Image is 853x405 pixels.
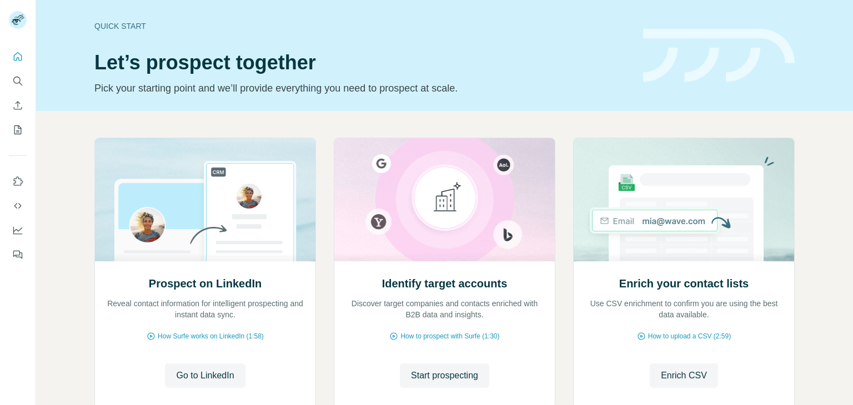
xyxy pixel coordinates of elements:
[94,138,316,261] img: Prospect on LinkedIn
[573,138,795,261] img: Enrich your contact lists
[9,47,27,67] button: Quick start
[411,369,478,382] span: Start prospecting
[650,363,718,388] button: Enrich CSV
[9,95,27,115] button: Enrich CSV
[9,196,27,216] button: Use Surfe API
[400,331,499,341] span: How to prospect with Surfe (1:30)
[643,29,795,83] img: banner
[9,71,27,91] button: Search
[382,276,508,291] h2: Identify target accounts
[9,220,27,240] button: Dashboard
[176,369,234,382] span: Go to LinkedIn
[94,21,630,32] div: Quick start
[106,298,304,320] p: Reveal contact information for intelligent prospecting and instant data sync.
[94,52,630,74] h1: Let’s prospect together
[661,369,707,382] span: Enrich CSV
[165,363,245,388] button: Go to LinkedIn
[9,245,27,265] button: Feedback
[149,276,262,291] h2: Prospect on LinkedIn
[9,171,27,191] button: Use Surfe on LinkedIn
[400,363,489,388] button: Start prospecting
[94,80,630,96] p: Pick your starting point and we’ll provide everything you need to prospect at scale.
[9,120,27,140] button: My lists
[345,298,544,320] p: Discover target companies and contacts enriched with B2B data and insights.
[158,331,264,341] span: How Surfe works on LinkedIn (1:58)
[648,331,731,341] span: How to upload a CSV (2:59)
[619,276,749,291] h2: Enrich your contact lists
[585,298,783,320] p: Use CSV enrichment to confirm you are using the best data available.
[334,138,555,261] img: Identify target accounts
